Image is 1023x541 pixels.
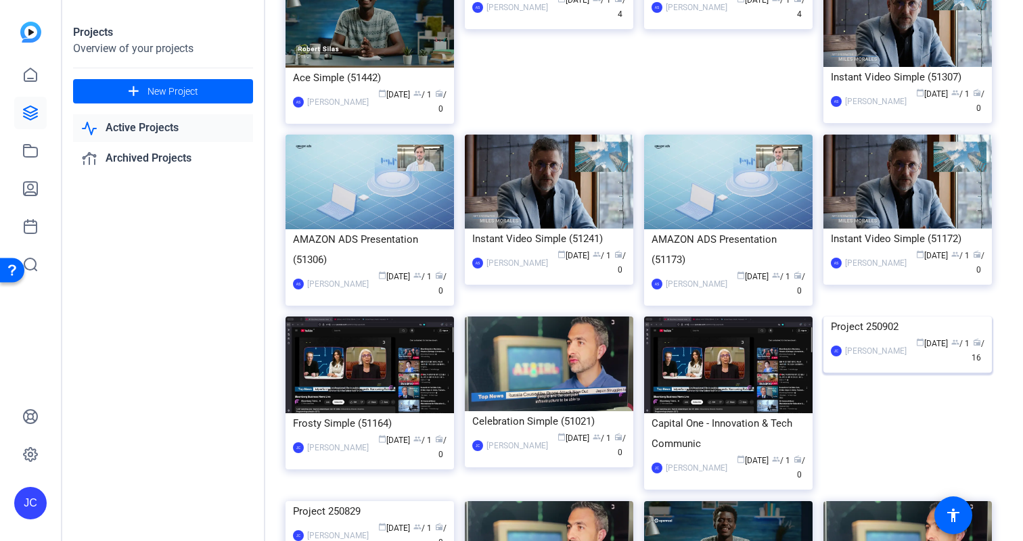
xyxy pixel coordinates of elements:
span: [DATE] [378,272,410,281]
span: [DATE] [558,251,589,260]
span: group [593,250,601,258]
span: [DATE] [378,90,410,99]
span: [DATE] [737,272,769,281]
span: group [772,271,780,279]
span: / 0 [435,272,447,296]
mat-icon: add [125,83,142,100]
div: AS [293,97,304,108]
div: [PERSON_NAME] [666,1,727,14]
div: Celebration Simple (51021) [472,411,626,431]
div: Instant Video Simple (51241) [472,229,626,249]
div: [PERSON_NAME] [666,461,727,475]
span: / 1 [593,433,611,443]
span: calendar_today [378,89,386,97]
a: Archived Projects [73,145,253,172]
div: JC [472,440,483,451]
div: AS [293,279,304,289]
span: radio [973,250,981,258]
span: group [413,435,422,443]
div: AS [831,96,842,107]
span: [DATE] [558,433,589,443]
span: group [413,89,422,97]
span: / 0 [435,436,447,459]
span: radio [614,250,622,258]
div: [PERSON_NAME] [307,441,369,454]
div: Project 250902 [831,316,984,337]
span: group [951,338,959,346]
span: calendar_today [558,433,566,441]
div: AS [652,2,662,13]
span: [DATE] [916,89,948,99]
span: [DATE] [378,523,410,533]
span: [DATE] [378,436,410,445]
span: / 0 [614,433,626,457]
span: / 0 [614,251,626,275]
div: JC [293,530,304,541]
div: Ace Simple (51442) [293,68,447,88]
mat-icon: accessibility [945,507,961,523]
span: radio [435,523,443,531]
span: New Project [147,85,198,99]
div: [PERSON_NAME] [845,256,907,270]
span: / 1 [593,251,611,260]
div: Instant Video Simple (51172) [831,229,984,249]
span: / 1 [413,90,432,99]
div: JC [14,487,47,519]
span: / 1 [951,339,970,348]
span: calendar_today [916,338,924,346]
span: radio [614,433,622,441]
span: calendar_today [378,271,386,279]
span: group [951,89,959,97]
span: / 0 [973,251,984,275]
div: AS [472,2,483,13]
span: radio [435,89,443,97]
div: AS [472,258,483,268]
span: group [951,250,959,258]
div: AMAZON ADS Presentation (51306) [293,229,447,270]
div: [PERSON_NAME] [845,344,907,358]
span: / 1 [951,251,970,260]
div: [PERSON_NAME] [845,95,907,108]
span: calendar_today [737,455,745,463]
img: blue-gradient.svg [20,22,41,43]
span: calendar_today [378,435,386,443]
span: / 0 [794,272,805,296]
span: calendar_today [916,250,924,258]
span: / 0 [435,90,447,114]
div: Capital One - Innovation & Tech Communic [652,413,805,454]
span: radio [435,271,443,279]
a: Active Projects [73,114,253,142]
div: Projects [73,24,253,41]
span: calendar_today [378,523,386,531]
span: radio [794,455,802,463]
span: calendar_today [916,89,924,97]
span: / 1 [772,456,790,465]
span: / 1 [772,272,790,281]
div: AMAZON ADS Presentation (51173) [652,229,805,270]
div: JC [293,442,304,453]
div: JC [831,346,842,356]
span: radio [435,435,443,443]
div: [PERSON_NAME] [486,439,548,452]
span: group [772,455,780,463]
div: Overview of your projects [73,41,253,57]
span: radio [794,271,802,279]
div: AS [652,279,662,289]
span: radio [973,338,981,346]
div: [PERSON_NAME] [307,277,369,291]
span: [DATE] [916,251,948,260]
span: / 0 [973,89,984,113]
div: AS [831,258,842,268]
span: / 0 [794,456,805,479]
span: calendar_today [737,271,745,279]
span: group [413,271,422,279]
span: / 1 [951,89,970,99]
span: / 16 [972,339,984,362]
div: Frosty Simple (51164) [293,413,447,433]
span: [DATE] [737,456,769,465]
div: [PERSON_NAME] [486,256,548,270]
button: New Project [73,79,253,103]
span: / 1 [413,272,432,281]
span: group [593,433,601,441]
span: / 1 [413,436,432,445]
